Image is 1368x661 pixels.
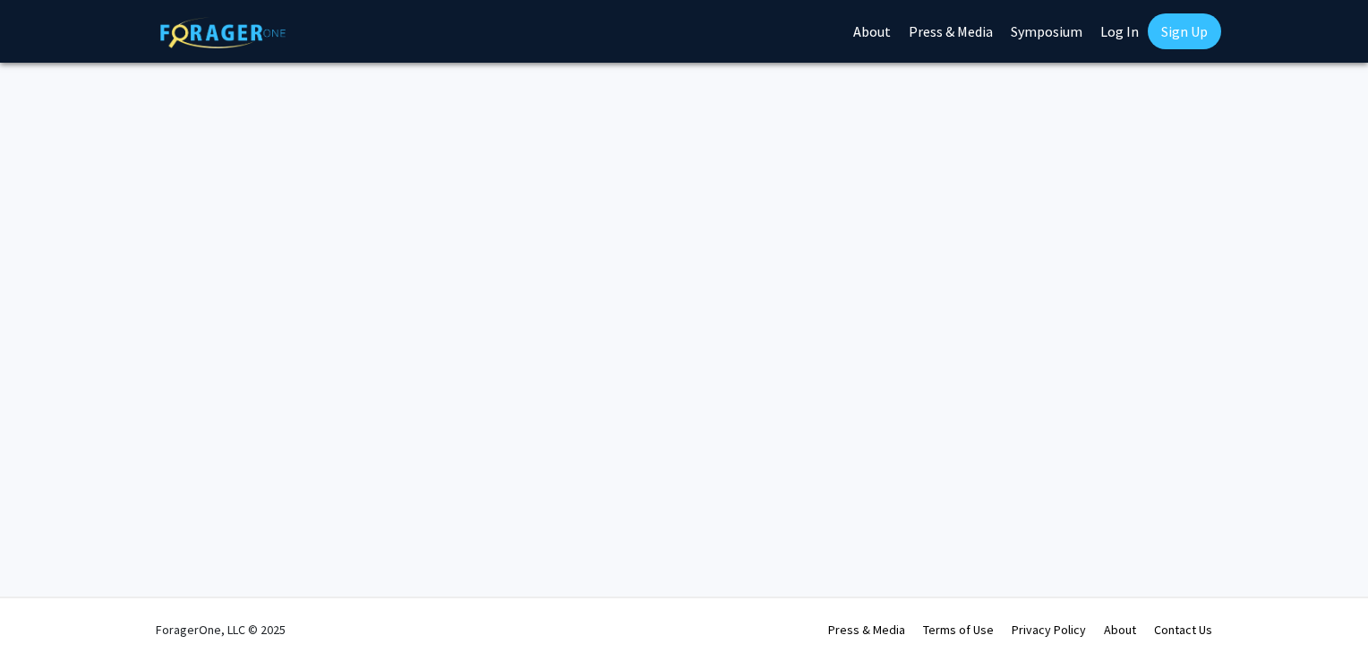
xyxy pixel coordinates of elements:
[1148,13,1221,49] a: Sign Up
[828,622,905,638] a: Press & Media
[1104,622,1136,638] a: About
[1012,622,1086,638] a: Privacy Policy
[923,622,994,638] a: Terms of Use
[1154,622,1212,638] a: Contact Us
[160,17,286,48] img: ForagerOne Logo
[156,598,286,661] div: ForagerOne, LLC © 2025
